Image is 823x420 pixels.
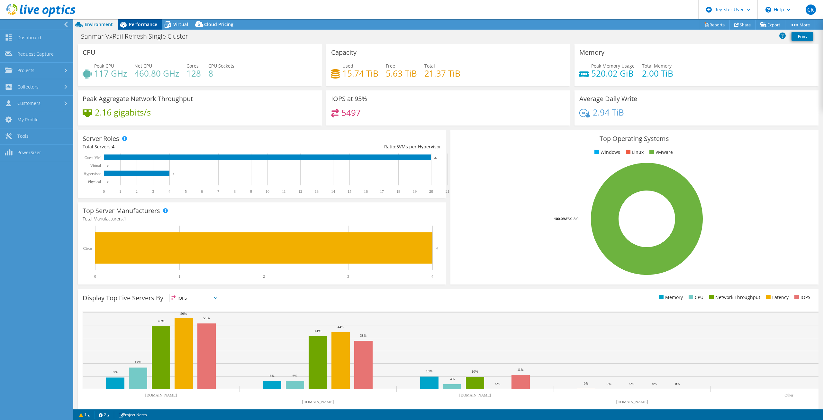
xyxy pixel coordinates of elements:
text: 0% [495,382,500,386]
text: Other [784,393,793,397]
h3: Peak Aggregate Network Throughput [83,95,193,102]
h4: Total Manufacturers: [83,215,441,222]
span: IOPS [169,294,220,302]
text: 3 [152,189,154,194]
text: 38% [360,333,366,337]
li: Windows [593,149,620,156]
text: 56% [180,312,187,315]
span: Net CPU [134,63,152,69]
h4: 5497 [341,109,361,116]
span: Cores [186,63,199,69]
span: Free [386,63,395,69]
text: 4 [431,274,433,279]
h1: Sanmar VxRail Refresh Single Cluster [78,33,198,40]
text: 6% [270,374,275,378]
h3: Capacity [331,49,357,56]
text: 44% [338,325,344,329]
a: 2 [94,411,114,419]
a: Share [729,20,756,30]
a: Reports [699,20,730,30]
text: 0% [584,381,589,385]
h4: 2.16 gigabits/s [95,109,151,116]
svg: \n [765,7,771,13]
h4: 2.94 TiB [593,109,624,116]
text: 12 [298,189,302,194]
text: 20 [429,189,433,194]
h4: 520.02 GiB [591,70,635,77]
h4: 460.80 GHz [134,70,179,77]
h3: Server Roles [83,135,119,142]
li: Linux [624,149,644,156]
text: 7 [217,189,219,194]
text: Physical [88,180,101,184]
text: 10% [426,369,432,373]
span: Used [342,63,353,69]
text: 10 [266,189,269,194]
text: 13 [315,189,319,194]
span: Total [424,63,435,69]
text: 5 [185,189,187,194]
text: 0 [94,274,96,279]
text: [DOMAIN_NAME] [302,400,334,404]
text: 4 [436,246,438,250]
text: 1 [178,274,180,279]
span: CR [806,5,816,15]
h4: 117 GHz [94,70,127,77]
span: Virtual [173,21,188,27]
li: VMware [648,149,673,156]
h3: Average Daily Write [579,95,637,102]
text: 0 [103,189,105,194]
text: 10% [472,369,478,373]
text: 9% [113,370,118,374]
h4: 128 [186,70,201,77]
text: 0 [107,180,109,183]
text: 49% [158,319,164,323]
text: [DOMAIN_NAME] [145,393,177,397]
a: Project Notes [114,411,151,419]
text: 0% [607,382,611,386]
text: [DOMAIN_NAME] [616,400,648,404]
text: Guest VM [85,155,101,160]
text: 4 [168,189,170,194]
tspan: ESXi 8.0 [566,216,578,221]
a: Print [791,32,813,41]
h4: 8 [208,70,234,77]
h4: 15.74 TiB [342,70,378,77]
tspan: 100.0% [554,216,566,221]
h3: Top Operating Systems [455,135,814,142]
span: 1 [124,216,126,222]
text: 4% [450,377,455,381]
text: 18 [396,189,400,194]
text: 6% [293,374,297,378]
h3: Memory [579,49,604,56]
text: 4 [173,172,175,175]
text: [DOMAIN_NAME] [459,393,491,397]
text: 2 [136,189,138,194]
li: Network Throughput [708,294,760,301]
text: 6 [201,189,203,194]
text: 1 [119,189,121,194]
text: 0% [629,382,634,386]
text: 41% [315,329,321,333]
a: More [785,20,815,30]
span: Peak CPU [94,63,114,69]
text: 15 [348,189,351,194]
span: Performance [129,21,157,27]
text: 0% [675,382,680,386]
li: Memory [657,294,683,301]
span: CPU Sockets [208,63,234,69]
text: 19 [413,189,417,194]
div: Total Servers: [83,143,262,150]
text: 2 [263,274,265,279]
text: 8 [234,189,236,194]
text: Hypervisor [84,172,101,176]
text: 11% [517,368,524,371]
text: Virtual [90,163,101,168]
text: 51% [203,316,210,320]
a: 1 [75,411,95,419]
span: Environment [85,21,113,27]
h3: Top Server Manufacturers [83,207,160,214]
text: 17% [135,360,141,364]
text: 0% [652,382,657,386]
text: 0 [107,164,109,167]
